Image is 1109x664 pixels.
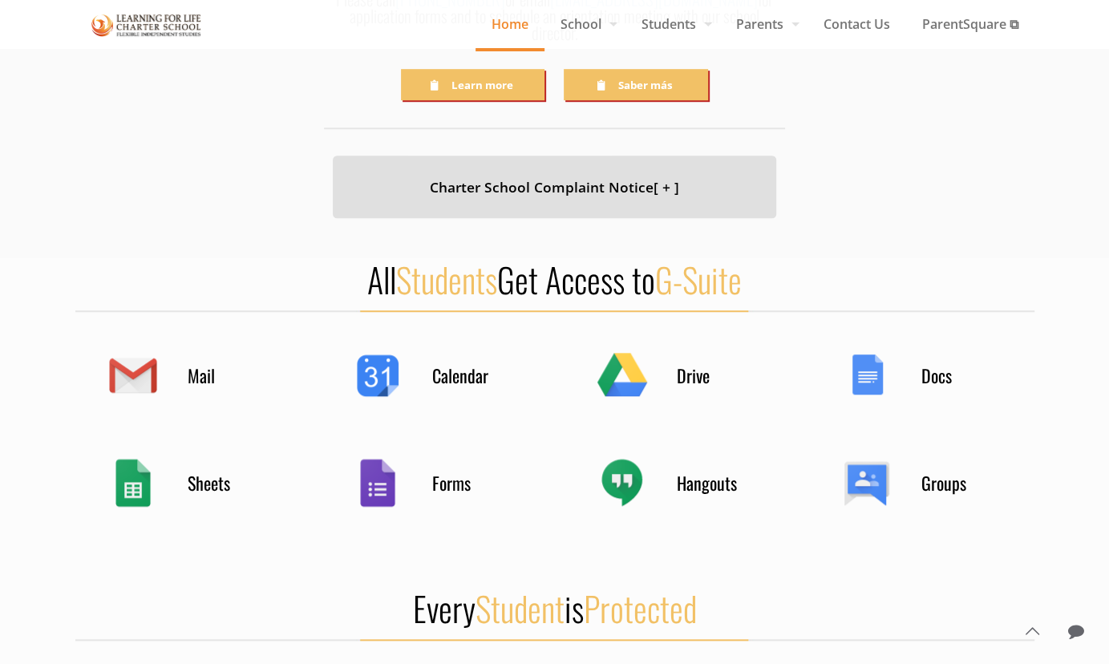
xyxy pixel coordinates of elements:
[677,472,757,494] h4: Hangouts
[677,364,757,387] h4: Drive
[544,12,625,36] span: School
[75,258,1034,300] h2: All Get Access to
[1015,614,1049,648] a: Back to top icon
[396,254,497,304] span: Students
[75,587,1034,629] h2: Every is
[353,176,756,199] h4: Charter School Complaint Notice
[91,11,202,39] img: Home
[584,583,697,633] span: Protected
[188,472,268,494] h4: Sheets
[921,364,1002,387] h4: Docs
[401,69,544,100] a: Learn more
[476,12,544,36] span: Home
[655,254,742,304] span: G-Suite
[432,472,512,494] h4: Forms
[476,583,565,633] span: Student
[188,364,268,387] h4: Mail
[921,472,1002,494] h4: Groups
[807,12,906,36] span: Contact Us
[906,12,1034,36] span: ParentSquare ⧉
[625,12,720,36] span: Students
[432,364,512,387] h4: Calendar
[720,12,807,36] span: Parents
[654,177,679,196] span: [ + ]
[564,69,707,100] a: Saber más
